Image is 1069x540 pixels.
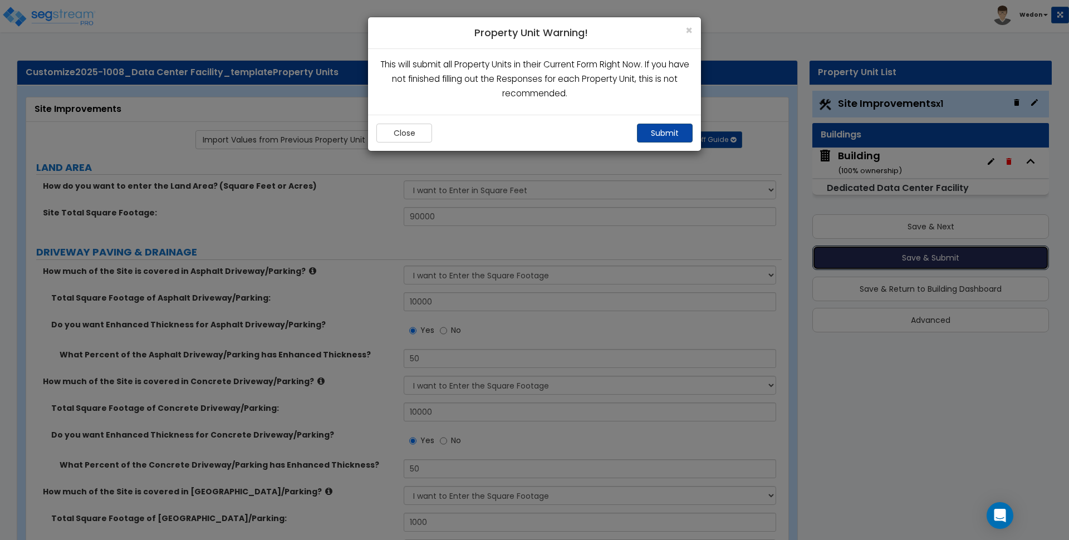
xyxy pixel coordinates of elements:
[376,57,693,101] p: This will submit all Property Units in their Current Form Right Now. If you have not finished fil...
[987,502,1013,529] div: Open Intercom Messenger
[685,22,693,38] span: ×
[376,124,432,143] button: Close
[685,24,693,36] button: Close
[376,26,693,40] h4: Property Unit Warning!
[637,124,693,143] button: Submit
